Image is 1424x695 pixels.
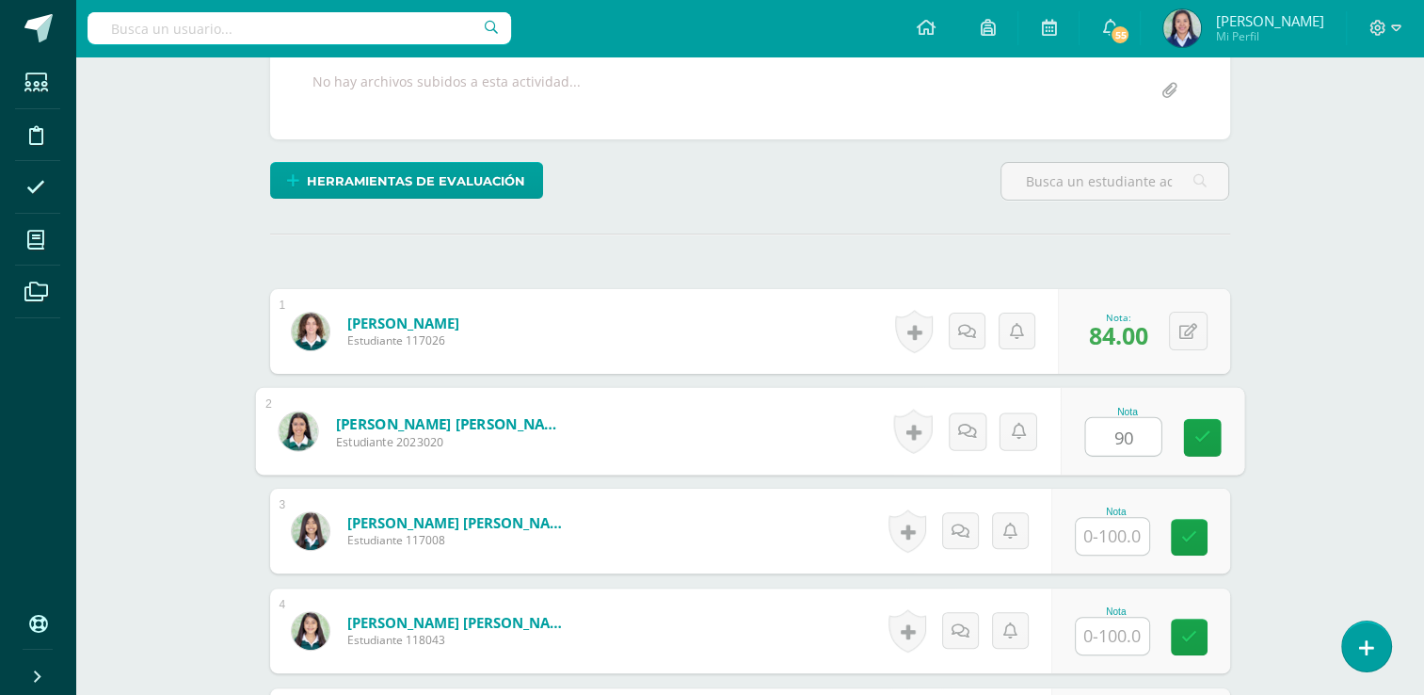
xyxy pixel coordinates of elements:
span: Estudiante 117008 [347,532,573,548]
span: Estudiante 117026 [347,332,459,348]
img: dc27be791f6faf82c7ec3a456e5945ed.png [292,512,329,550]
div: Nota [1075,606,1158,617]
img: aa46adbeae2c5bf295b4e5bf5615201a.png [1163,9,1201,47]
input: 0-100.0 [1085,418,1160,456]
span: Mi Perfil [1215,28,1323,44]
div: Nota [1084,406,1170,416]
span: Estudiante 118043 [347,632,573,648]
div: No hay archivos subidos a esta actividad... [312,73,581,109]
input: Busca un estudiante aquí... [1001,163,1228,200]
span: [PERSON_NAME] [1215,11,1323,30]
img: dbdb09106f2308d64adf00d62e979563.png [279,412,317,450]
span: Estudiante 2023020 [335,433,568,450]
span: 55 [1110,24,1130,45]
span: 84.00 [1089,319,1148,351]
div: Nota [1075,507,1158,517]
a: Herramientas de evaluación [270,162,543,199]
a: [PERSON_NAME] [PERSON_NAME] [335,413,568,433]
a: [PERSON_NAME] [347,314,459,332]
input: Busca un usuario... [88,12,511,44]
input: 0-100.0 [1076,518,1149,555]
img: f79a5599326ccd05b6bb236787f4344a.png [292,612,329,650]
span: Herramientas de evaluación [307,164,525,199]
a: [PERSON_NAME] [PERSON_NAME] [347,613,573,632]
div: Nota: [1089,311,1148,324]
a: [PERSON_NAME] [PERSON_NAME] [347,513,573,532]
img: eab9122cd9ab8c4f07bef515bffe6dd1.png [292,313,329,350]
input: 0-100.0 [1076,618,1149,655]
